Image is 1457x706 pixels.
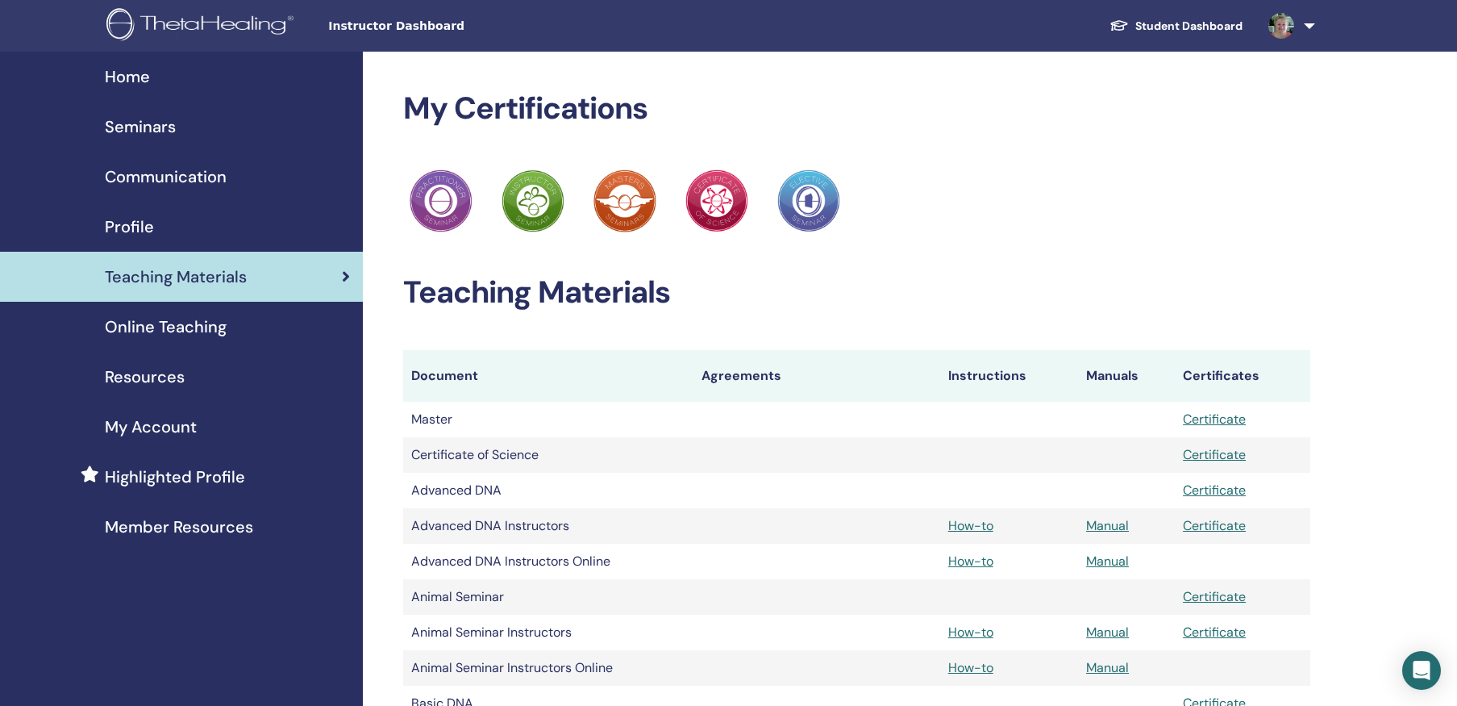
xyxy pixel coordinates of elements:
[777,169,840,232] img: Practitioner
[105,315,227,339] span: Online Teaching
[403,473,693,508] td: Advanced DNA
[1268,13,1294,39] img: default.png
[105,165,227,189] span: Communication
[1086,517,1129,534] a: Manual
[685,169,748,232] img: Practitioner
[1183,411,1246,428] a: Certificate
[1097,11,1255,41] a: Student Dashboard
[105,115,176,139] span: Seminars
[948,659,993,676] a: How-to
[403,508,693,544] td: Advanced DNA Instructors
[105,415,197,439] span: My Account
[502,169,564,232] img: Practitioner
[403,615,693,650] td: Animal Seminar Instructors
[940,350,1078,402] th: Instructions
[403,90,1310,127] h2: My Certifications
[403,650,693,686] td: Animal Seminar Instructors Online
[403,402,693,437] td: Master
[105,265,247,289] span: Teaching Materials
[1183,624,1246,641] a: Certificate
[1086,624,1129,641] a: Manual
[403,350,693,402] th: Document
[1183,482,1246,499] a: Certificate
[105,65,150,89] span: Home
[948,517,993,534] a: How-to
[105,515,253,539] span: Member Resources
[328,18,570,35] span: Instructor Dashboard
[1086,659,1129,676] a: Manual
[403,274,1310,311] h2: Teaching Materials
[1183,588,1246,605] a: Certificate
[948,553,993,570] a: How-to
[403,579,693,615] td: Animal Seminar
[1109,19,1129,32] img: graduation-cap-white.svg
[1183,446,1246,463] a: Certificate
[1175,350,1310,402] th: Certificates
[105,465,245,489] span: Highlighted Profile
[1078,350,1175,402] th: Manuals
[106,8,299,44] img: logo.png
[105,365,185,389] span: Resources
[693,350,940,402] th: Agreements
[410,169,472,232] img: Practitioner
[1086,553,1129,570] a: Manual
[1183,517,1246,534] a: Certificate
[948,624,993,641] a: How-to
[593,169,656,232] img: Practitioner
[403,437,693,473] td: Certificate of Science
[1402,651,1441,690] div: Open Intercom Messenger
[403,544,693,579] td: Advanced DNA Instructors Online
[105,215,154,239] span: Profile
